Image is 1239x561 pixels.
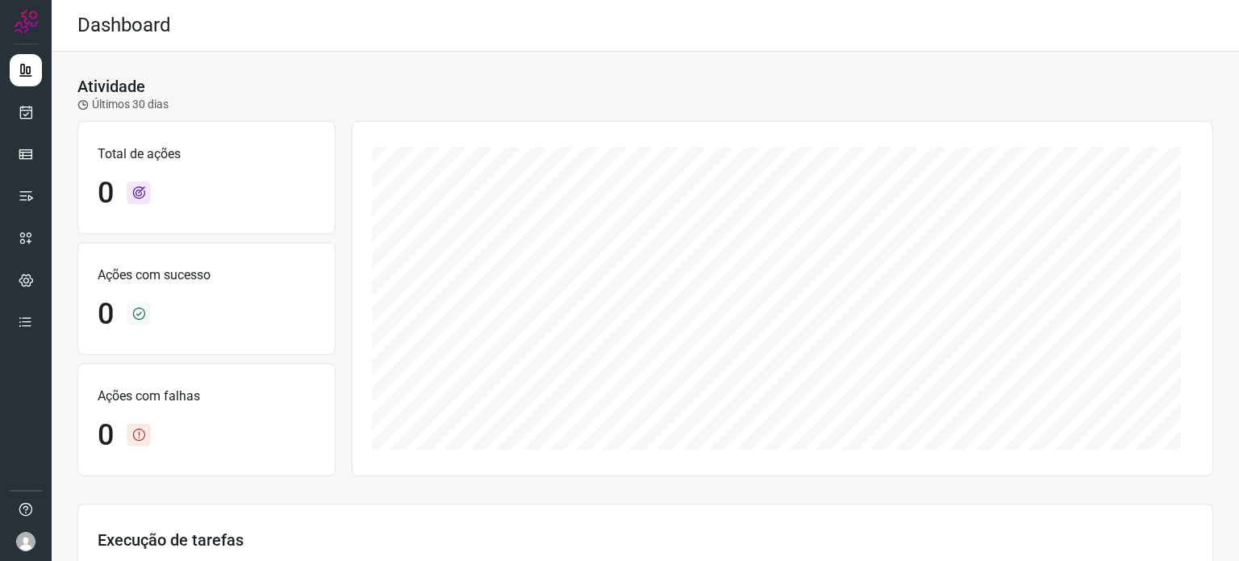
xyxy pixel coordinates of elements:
[98,418,114,453] h1: 0
[77,77,145,96] h3: Atividade
[98,266,315,285] p: Ações com sucesso
[16,532,35,551] img: avatar-user-boy.jpg
[14,10,38,34] img: Logo
[77,96,169,113] p: Últimos 30 dias
[98,176,114,211] h1: 0
[98,297,114,332] h1: 0
[98,530,1193,550] h3: Execução de tarefas
[98,144,315,164] p: Total de ações
[77,14,171,37] h2: Dashboard
[98,387,315,406] p: Ações com falhas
